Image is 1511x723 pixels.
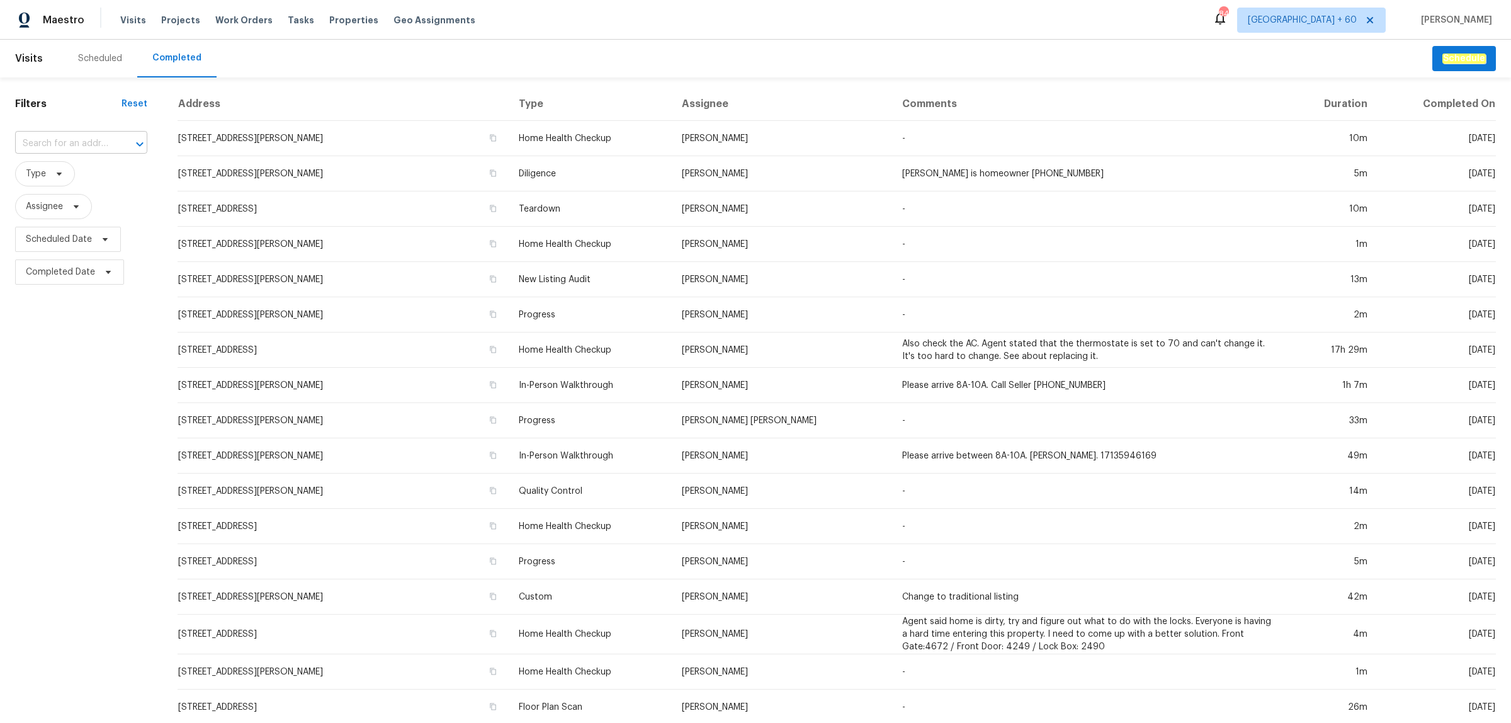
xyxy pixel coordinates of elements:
td: Agent said home is dirty, try and figure out what to do with the locks. Everyone is having a hard... [892,615,1287,654]
td: [DATE] [1378,544,1496,579]
td: 10m [1287,191,1378,227]
div: Reset [122,98,147,110]
td: Also check the AC. Agent stated that the thermostate is set to 70 and can't change it. It's too h... [892,333,1287,368]
td: [STREET_ADDRESS][PERSON_NAME] [178,156,509,191]
td: [DATE] [1378,474,1496,509]
td: Home Health Checkup [509,615,672,654]
td: [DATE] [1378,403,1496,438]
td: [DATE] [1378,333,1496,368]
button: Copy Address [487,520,499,532]
td: - [892,262,1287,297]
td: 2m [1287,297,1378,333]
td: [PERSON_NAME] [672,227,892,262]
td: [STREET_ADDRESS][PERSON_NAME] [178,438,509,474]
td: [PERSON_NAME] [672,297,892,333]
td: [STREET_ADDRESS] [178,191,509,227]
td: Progress [509,403,672,438]
td: 17h 29m [1287,333,1378,368]
td: [STREET_ADDRESS] [178,615,509,654]
th: Duration [1287,88,1378,121]
td: [DATE] [1378,579,1496,615]
td: [STREET_ADDRESS] [178,333,509,368]
button: Copy Address [487,379,499,390]
td: [DATE] [1378,121,1496,156]
td: 42m [1287,579,1378,615]
div: 848 [1219,8,1228,20]
td: [STREET_ADDRESS] [178,544,509,579]
td: - [892,191,1287,227]
th: Address [178,88,509,121]
button: Copy Address [487,238,499,249]
button: Copy Address [487,591,499,602]
button: Copy Address [487,485,499,496]
input: Search for an address... [15,134,112,154]
button: Copy Address [487,450,499,461]
span: Scheduled Date [26,233,92,246]
td: New Listing Audit [509,262,672,297]
td: 13m [1287,262,1378,297]
td: [PERSON_NAME] [672,615,892,654]
td: [DATE] [1378,156,1496,191]
td: Diligence [509,156,672,191]
td: [PERSON_NAME] [672,544,892,579]
td: [DATE] [1378,262,1496,297]
span: Visits [15,45,43,72]
td: [STREET_ADDRESS][PERSON_NAME] [178,227,509,262]
td: [PERSON_NAME] [672,333,892,368]
td: - [892,544,1287,579]
td: [PERSON_NAME] is homeowner [PHONE_NUMBER] [892,156,1287,191]
td: Home Health Checkup [509,121,672,156]
td: 1h 7m [1287,368,1378,403]
button: Copy Address [487,555,499,567]
span: [PERSON_NAME] [1416,14,1492,26]
td: - [892,297,1287,333]
td: Home Health Checkup [509,654,672,690]
td: [PERSON_NAME] [672,654,892,690]
td: [DATE] [1378,297,1496,333]
span: [GEOGRAPHIC_DATA] + 60 [1248,14,1357,26]
td: [PERSON_NAME] [672,438,892,474]
td: - [892,474,1287,509]
td: [DATE] [1378,368,1496,403]
td: 1m [1287,654,1378,690]
td: 33m [1287,403,1378,438]
td: [PERSON_NAME] [672,474,892,509]
span: Visits [120,14,146,26]
td: [STREET_ADDRESS][PERSON_NAME] [178,368,509,403]
th: Comments [892,88,1287,121]
td: [STREET_ADDRESS] [178,509,509,544]
button: Copy Address [487,628,499,639]
td: [PERSON_NAME] [672,191,892,227]
td: [PERSON_NAME] [672,579,892,615]
td: [STREET_ADDRESS][PERSON_NAME] [178,297,509,333]
td: Please arrive between 8A-10A. [PERSON_NAME]. 17135946169 [892,438,1287,474]
td: [DATE] [1378,509,1496,544]
td: [STREET_ADDRESS][PERSON_NAME] [178,474,509,509]
button: Copy Address [487,344,499,355]
td: [PERSON_NAME] [672,156,892,191]
th: Type [509,88,672,121]
span: Geo Assignments [393,14,475,26]
button: Copy Address [487,414,499,426]
span: Projects [161,14,200,26]
td: [DATE] [1378,615,1496,654]
td: 14m [1287,474,1378,509]
span: Properties [329,14,378,26]
button: Copy Address [487,309,499,320]
td: Progress [509,544,672,579]
td: 5m [1287,544,1378,579]
span: Tasks [288,16,314,25]
td: Please arrive 8A-10A. Call Seller [PHONE_NUMBER] [892,368,1287,403]
h1: Filters [15,98,122,110]
td: - [892,403,1287,438]
div: Completed [152,52,201,64]
td: [PERSON_NAME] [672,509,892,544]
td: Change to traditional listing [892,579,1287,615]
td: [STREET_ADDRESS][PERSON_NAME] [178,262,509,297]
button: Copy Address [487,168,499,179]
button: Copy Address [487,701,499,712]
td: 10m [1287,121,1378,156]
td: [STREET_ADDRESS][PERSON_NAME] [178,654,509,690]
button: Schedule [1432,46,1496,72]
td: In-Person Walkthrough [509,438,672,474]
